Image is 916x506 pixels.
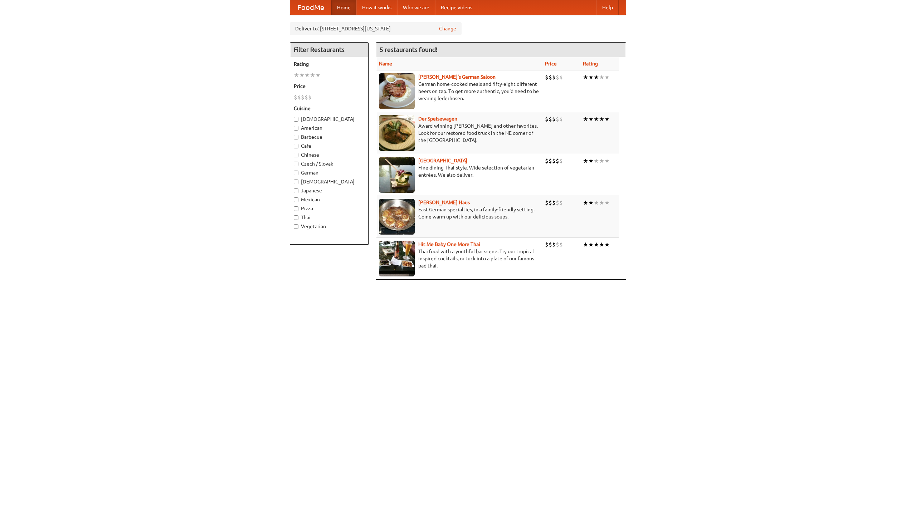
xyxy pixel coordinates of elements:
input: [DEMOGRAPHIC_DATA] [294,180,298,184]
label: Chinese [294,151,365,158]
input: Thai [294,215,298,220]
label: German [294,169,365,176]
li: ★ [588,115,594,123]
h4: Filter Restaurants [290,43,368,57]
li: ★ [594,157,599,165]
h5: Price [294,83,365,90]
li: ★ [604,115,610,123]
li: ★ [599,115,604,123]
li: ★ [583,199,588,207]
li: ★ [588,199,594,207]
p: German home-cooked meals and fifty-eight different beers on tap. To get more authentic, you'd nee... [379,80,539,102]
li: $ [552,73,556,81]
label: Cafe [294,142,365,149]
label: Mexican [294,196,365,203]
a: Who we are [397,0,435,15]
a: [GEOGRAPHIC_DATA] [418,158,467,163]
li: ★ [599,73,604,81]
p: Thai food with a youthful bar scene. Try our tropical inspired cocktails, or tuck into a plate of... [379,248,539,269]
a: How it works [356,0,397,15]
li: ★ [604,157,610,165]
input: Czech / Slovak [294,162,298,166]
input: [DEMOGRAPHIC_DATA] [294,117,298,122]
li: $ [545,199,549,207]
li: $ [297,93,301,101]
input: Cafe [294,144,298,148]
li: ★ [604,73,610,81]
li: $ [559,73,563,81]
input: Pizza [294,206,298,211]
a: Recipe videos [435,0,478,15]
p: East German specialties, in a family-friendly setting. Come warm up with our delicious soups. [379,206,539,220]
label: [DEMOGRAPHIC_DATA] [294,178,365,185]
label: Thai [294,214,365,221]
input: Barbecue [294,135,298,139]
li: ★ [599,157,604,165]
li: ★ [599,199,604,207]
div: Deliver to: [STREET_ADDRESS][US_STATE] [290,22,462,35]
li: $ [545,157,549,165]
li: $ [559,157,563,165]
li: ★ [299,71,304,79]
label: Barbecue [294,133,365,141]
li: $ [549,73,552,81]
li: $ [552,241,556,249]
input: Mexican [294,197,298,202]
a: [PERSON_NAME] Haus [418,200,470,205]
a: Home [331,0,356,15]
label: American [294,124,365,132]
label: Japanese [294,187,365,194]
li: $ [556,241,559,249]
li: ★ [599,241,604,249]
li: ★ [594,241,599,249]
li: $ [552,199,556,207]
li: ★ [583,241,588,249]
li: $ [545,73,549,81]
li: ★ [310,71,315,79]
a: Help [596,0,619,15]
a: Hit Me Baby One More Thai [418,241,480,247]
li: ★ [604,199,610,207]
img: esthers.jpg [379,73,415,109]
input: Chinese [294,153,298,157]
li: $ [549,241,552,249]
a: Name [379,61,392,67]
input: American [294,126,298,131]
a: [PERSON_NAME]'s German Saloon [418,74,496,80]
img: speisewagen.jpg [379,115,415,151]
p: Award-winning [PERSON_NAME] and other favorites. Look for our restored food truck in the NE corne... [379,122,539,144]
li: ★ [594,199,599,207]
li: $ [556,157,559,165]
li: ★ [583,115,588,123]
li: ★ [594,73,599,81]
li: ★ [588,241,594,249]
li: $ [559,115,563,123]
img: babythai.jpg [379,241,415,276]
label: Vegetarian [294,223,365,230]
img: satay.jpg [379,157,415,193]
img: kohlhaus.jpg [379,199,415,235]
h5: Rating [294,60,365,68]
a: Der Speisewagen [418,116,457,122]
li: ★ [588,157,594,165]
li: ★ [583,157,588,165]
p: Fine dining Thai-style. Wide selection of vegetarian entrées. We also deliver. [379,164,539,178]
input: Japanese [294,188,298,193]
input: Vegetarian [294,224,298,229]
li: $ [552,157,556,165]
li: $ [301,93,304,101]
li: $ [545,115,549,123]
li: $ [556,115,559,123]
li: $ [294,93,297,101]
li: ★ [294,71,299,79]
li: $ [304,93,308,101]
li: ★ [588,73,594,81]
li: $ [559,199,563,207]
a: FoodMe [290,0,331,15]
label: [DEMOGRAPHIC_DATA] [294,116,365,123]
li: $ [556,199,559,207]
a: Change [439,25,456,32]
